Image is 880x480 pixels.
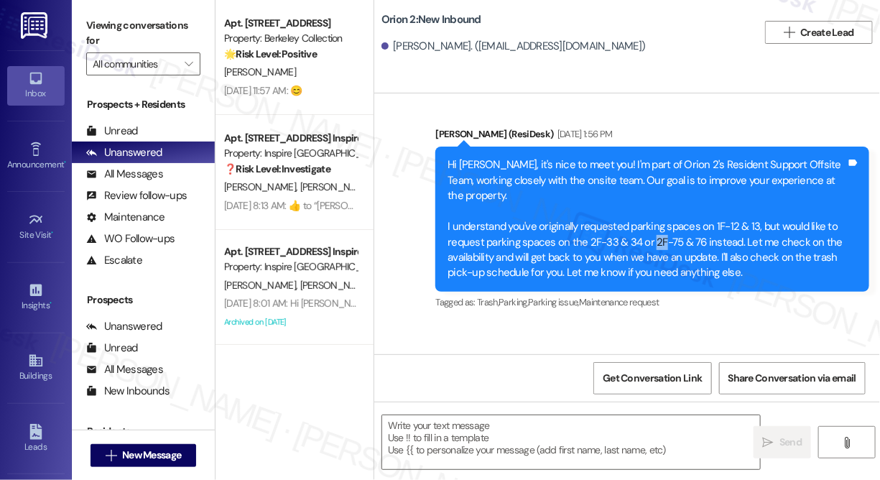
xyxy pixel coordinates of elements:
[554,126,613,142] div: [DATE] 1:56 PM
[224,259,357,274] div: Property: Inspire [GEOGRAPHIC_DATA]
[435,126,869,147] div: [PERSON_NAME] (ResiDesk)
[719,362,866,394] button: Share Conversation via email
[603,371,702,386] span: Get Conversation Link
[91,444,197,467] button: New Message
[477,296,499,308] span: Trash ,
[86,319,162,334] div: Unanswered
[86,124,138,139] div: Unread
[528,296,579,308] span: Parking issue ,
[224,146,357,161] div: Property: Inspire [GEOGRAPHIC_DATA]
[86,167,163,182] div: All Messages
[224,180,300,193] span: [PERSON_NAME]
[224,16,357,31] div: Apt. [STREET_ADDRESS]
[728,371,856,386] span: Share Conversation via email
[300,279,372,292] span: [PERSON_NAME]
[93,52,177,75] input: All communities
[86,253,142,268] div: Escalate
[7,208,65,246] a: Site Visit •
[21,12,50,39] img: ResiDesk Logo
[7,349,65,387] a: Buildings
[784,27,795,38] i: 
[86,341,138,356] div: Unread
[224,279,300,292] span: [PERSON_NAME]
[224,31,357,46] div: Property: Berkeley Collection
[300,180,376,193] span: [PERSON_NAME]
[841,437,852,448] i: 
[7,420,65,458] a: Leads
[223,313,358,331] div: Archived on [DATE]
[86,145,162,160] div: Unanswered
[224,65,296,78] span: [PERSON_NAME]
[72,424,215,439] div: Residents
[224,47,317,60] strong: 🌟 Risk Level: Positive
[185,58,193,70] i: 
[435,292,869,313] div: Tagged as:
[593,362,711,394] button: Get Conversation Link
[86,362,163,377] div: All Messages
[52,228,54,238] span: •
[448,157,846,280] div: Hi [PERSON_NAME], it's nice to meet you! I'm part of Orion 2's Resident Support Offsite Team, wor...
[754,426,811,458] button: Send
[579,296,659,308] span: Maintenance request
[106,450,116,461] i: 
[224,162,330,175] strong: ❓ Risk Level: Investigate
[72,97,215,112] div: Prospects + Residents
[381,39,646,54] div: [PERSON_NAME]. ([EMAIL_ADDRESS][DOMAIN_NAME])
[224,244,357,259] div: Apt. [STREET_ADDRESS] Inspire Homes [GEOGRAPHIC_DATA]
[765,21,873,44] button: Create Lead
[72,292,215,308] div: Prospects
[86,210,165,225] div: Maintenance
[86,384,170,399] div: New Inbounds
[801,25,854,40] span: Create Lead
[224,84,302,97] div: [DATE] 11:57 AM: 😊
[64,157,66,167] span: •
[122,448,181,463] span: New Message
[763,437,774,448] i: 
[224,131,357,146] div: Apt. [STREET_ADDRESS] Inspire Homes [GEOGRAPHIC_DATA]
[499,296,528,308] span: Parking ,
[7,66,65,105] a: Inbox
[50,298,52,308] span: •
[7,278,65,317] a: Insights •
[381,12,481,27] b: Orion 2: New Inbound
[86,231,175,246] div: WO Follow-ups
[779,435,802,450] span: Send
[86,188,187,203] div: Review follow-ups
[86,14,200,52] label: Viewing conversations for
